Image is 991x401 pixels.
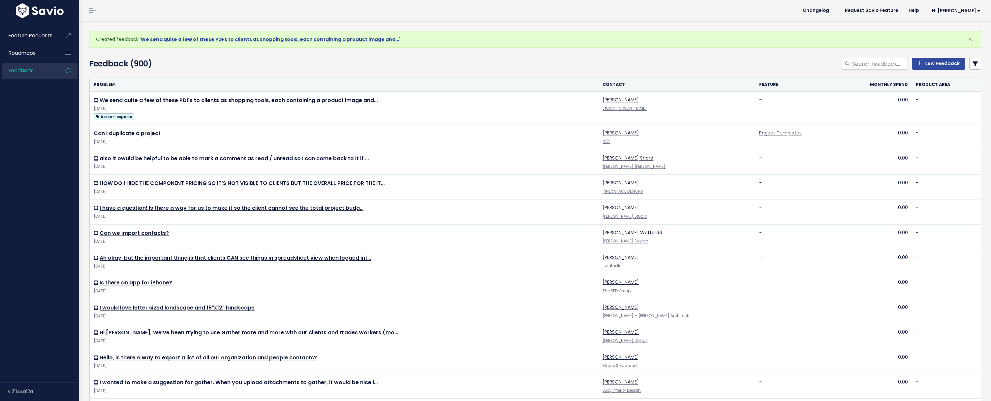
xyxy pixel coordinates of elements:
[912,174,981,199] td: -
[100,179,385,187] a: HOW DO I HIDE THE COMPONENT PRICING SO IT'S NOT VISIBLE TO CLIENTS BUT THE OVERALL PRICE FOR THE IT…
[837,374,912,398] td: 0.00
[9,67,33,74] span: Feedback
[603,338,648,343] a: [PERSON_NAME] Design
[924,6,986,16] a: Hi [PERSON_NAME]
[94,163,595,170] div: [DATE]
[837,200,912,224] td: 0.00
[603,363,637,368] a: Studio S Squared
[755,299,837,324] td: -
[94,362,595,369] div: [DATE]
[755,78,837,91] th: Feature
[912,224,981,249] td: -
[94,338,595,345] div: [DATE]
[755,349,837,374] td: -
[912,374,981,398] td: -
[100,96,378,104] a: We send quite a few of these PDFs to clients as shopping tools, each containing a product image and…
[603,304,639,310] a: [PERSON_NAME]
[603,263,621,269] a: iiw studio
[912,200,981,224] td: -
[603,204,639,211] a: [PERSON_NAME]
[755,324,837,349] td: -
[912,349,981,374] td: -
[837,91,912,125] td: 0.00
[912,58,965,70] a: New Feedback
[755,224,837,249] td: -
[759,129,802,136] a: Project Templates
[837,78,912,91] th: Monthly spend
[755,249,837,274] td: -
[912,249,981,274] td: -
[2,46,55,61] a: Roadmaps
[603,229,662,236] a: [PERSON_NAME] Woffordd
[912,150,981,174] td: -
[603,329,639,335] a: [PERSON_NAME]
[603,238,648,244] a: [PERSON_NAME] Design
[932,8,980,13] span: Hi [PERSON_NAME]
[100,204,363,212] a: I have a question! Is there a way for us to make it so the client cannot see the total project budg…
[755,274,837,299] td: -
[94,188,595,195] div: [DATE]
[94,113,134,120] span: better-exports
[100,229,169,237] a: Can we import contacts?
[755,200,837,224] td: -
[961,31,979,47] button: Close
[903,6,924,16] a: Help
[803,8,829,13] span: Changelog
[603,254,639,261] a: [PERSON_NAME]
[94,263,595,270] div: [DATE]
[603,214,647,219] a: [PERSON_NAME] Studio
[603,189,643,194] a: INNER SPACE DESIGNS
[603,388,641,393] a: Lucy Interior Design
[755,91,837,125] td: -
[14,3,65,18] img: logo-white.9d6f32f41409.svg
[89,31,981,48] div: Created feedback ' '
[94,105,595,112] div: [DATE]
[603,106,647,111] a: Studio [PERSON_NAME]
[603,96,639,103] a: [PERSON_NAME]
[755,374,837,398] td: -
[94,112,134,121] a: better-exports
[9,32,52,39] span: Feature Requests
[90,78,599,91] th: Problem
[94,213,595,220] div: [DATE]
[755,174,837,199] td: -
[8,383,79,400] div: v.2114ca12a
[968,34,973,45] span: ×
[603,313,691,318] a: [PERSON_NAME] + [PERSON_NAME] Architects
[603,288,631,294] a: The RED Group
[837,299,912,324] td: 0.00
[100,379,378,386] a: I wanted to make a suggestion for gather. When you upload attachments to gather, it would be nice i…
[912,91,981,125] td: -
[603,139,610,144] a: N/A
[100,155,369,162] a: also it owuld be helpful to be able to mark a comment as read / unread so I can come back to it if …
[603,164,666,169] a: [PERSON_NAME] [PERSON_NAME]
[89,58,380,70] h4: Feedback (900)
[837,150,912,174] td: 0.00
[141,36,399,43] a: We send quite a few of these PDFs to clients as shopping tools, each containing a product image and…
[94,288,595,295] div: [DATE]
[599,78,755,91] th: Contact
[837,324,912,349] td: 0.00
[9,50,36,56] span: Roadmaps
[912,125,981,150] td: -
[94,238,595,245] div: [DATE]
[603,179,639,186] a: [PERSON_NAME]
[100,354,317,361] a: Hello, is there a way to export a list of all our organization and people contacts?
[2,28,55,43] a: Feature Requests
[912,78,981,91] th: Product Area
[837,224,912,249] td: 0.00
[100,279,172,286] a: Is there an app for iPhone?
[755,150,837,174] td: -
[837,174,912,199] td: 0.00
[2,63,55,78] a: Feedback
[603,279,639,285] a: [PERSON_NAME]
[837,125,912,150] td: 0.00
[603,155,653,161] a: [PERSON_NAME] Shard
[603,129,639,136] a: [PERSON_NAME]
[837,274,912,299] td: 0.00
[94,138,595,145] div: [DATE]
[603,354,639,360] a: [PERSON_NAME]
[100,329,398,336] a: Hi [PERSON_NAME], We’ve been trying to use Gather more and more with our clients and trades worke...
[912,324,981,349] td: -
[94,129,161,137] a: Can I duplicate a project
